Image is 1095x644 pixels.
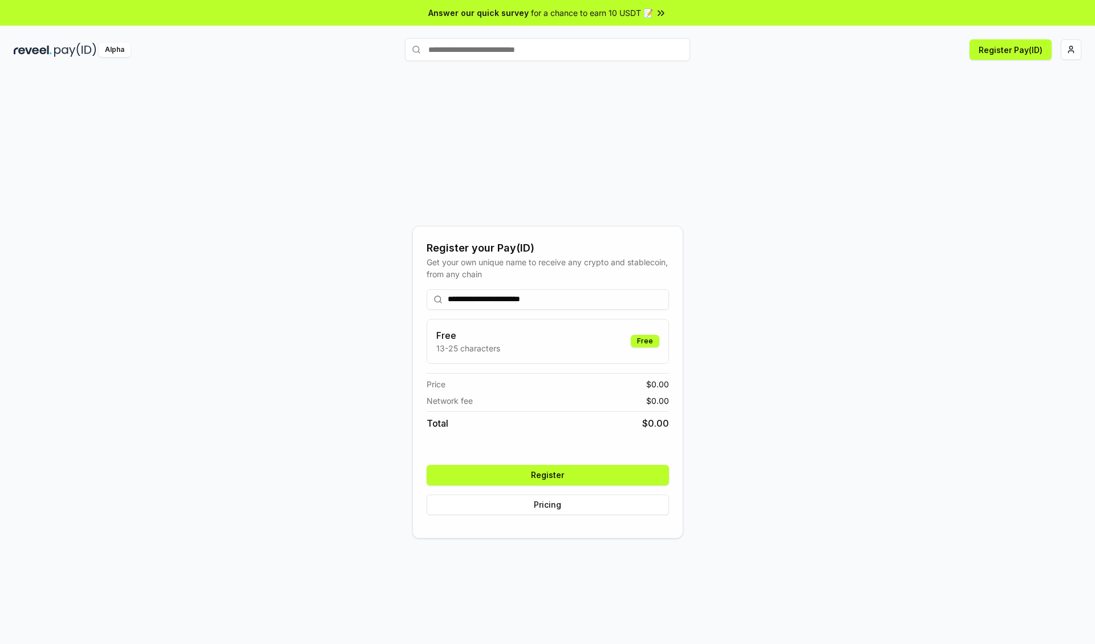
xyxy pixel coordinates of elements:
[427,240,669,256] div: Register your Pay(ID)
[631,335,659,347] div: Free
[436,329,500,342] h3: Free
[54,43,96,57] img: pay_id
[14,43,52,57] img: reveel_dark
[99,43,131,57] div: Alpha
[427,256,669,280] div: Get your own unique name to receive any crypto and stablecoin, from any chain
[427,465,669,485] button: Register
[436,342,500,354] p: 13-25 characters
[428,7,529,19] span: Answer our quick survey
[531,7,653,19] span: for a chance to earn 10 USDT 📝
[646,395,669,407] span: $ 0.00
[427,416,448,430] span: Total
[427,378,445,390] span: Price
[427,495,669,515] button: Pricing
[642,416,669,430] span: $ 0.00
[427,395,473,407] span: Network fee
[970,39,1052,60] button: Register Pay(ID)
[646,378,669,390] span: $ 0.00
